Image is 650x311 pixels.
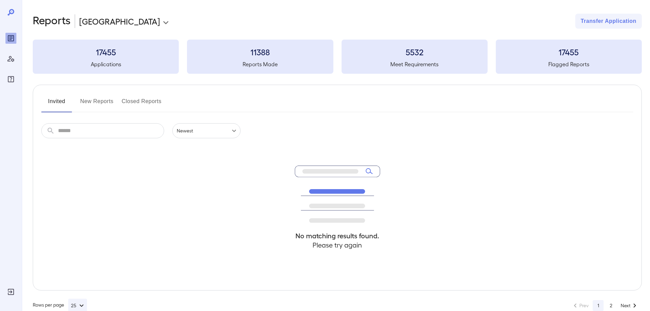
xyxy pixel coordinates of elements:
[619,300,641,311] button: Go to next page
[295,240,380,250] h4: Please try again
[80,96,114,112] button: New Reports
[41,96,72,112] button: Invited
[5,53,16,64] div: Manage Users
[79,16,160,27] p: [GEOGRAPHIC_DATA]
[568,300,642,311] nav: pagination navigation
[33,14,71,29] h2: Reports
[342,46,488,57] h3: 5532
[593,300,604,311] button: page 1
[187,46,333,57] h3: 11388
[187,60,333,68] h5: Reports Made
[172,123,241,138] div: Newest
[122,96,162,112] button: Closed Reports
[33,46,179,57] h3: 17455
[342,60,488,68] h5: Meet Requirements
[33,60,179,68] h5: Applications
[496,46,642,57] h3: 17455
[575,14,642,29] button: Transfer Application
[5,74,16,85] div: FAQ
[496,60,642,68] h5: Flagged Reports
[295,231,380,240] h4: No matching results found.
[5,286,16,297] div: Log Out
[606,300,617,311] button: Go to page 2
[33,40,642,74] summary: 17455Applications11388Reports Made5532Meet Requirements17455Flagged Reports
[5,33,16,44] div: Reports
